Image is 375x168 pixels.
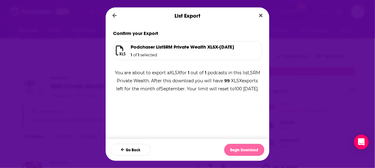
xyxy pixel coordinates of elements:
[131,52,157,57] h1: of selected
[131,52,132,57] span: 1
[257,12,265,19] button: Close
[113,62,262,93] div: You are about to export a XLSX for out of podcasts in this list, SRM Private Wealth . After this ...
[188,70,189,75] span: 1
[113,30,262,36] h1: Confirm your Export
[138,52,139,57] span: 1
[224,144,264,156] button: Begin Download
[111,144,151,156] button: Go Back
[131,44,234,50] h1: Podchaser List SRM Private Wealth XLSX - [DATE]
[225,78,230,84] span: 99
[106,7,269,24] div: List Export
[205,70,206,75] span: 1
[354,135,369,149] div: Open Intercom Messenger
